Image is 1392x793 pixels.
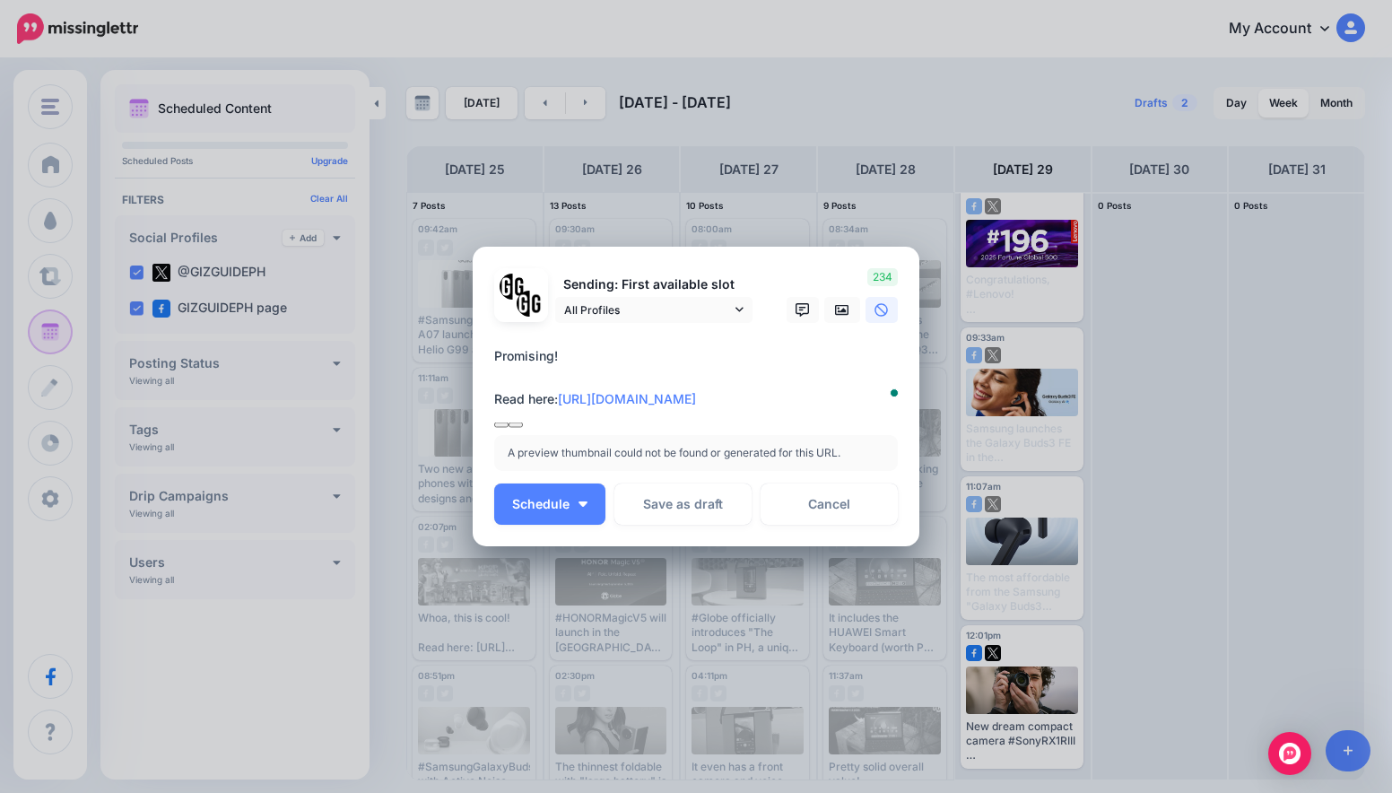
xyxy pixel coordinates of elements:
[579,501,587,507] img: arrow-down-white.png
[614,484,752,525] button: Save as draft
[494,435,898,471] div: A preview thumbnail could not be found or generated for this URL.
[494,345,907,410] textarea: To enrich screen reader interactions, please activate Accessibility in Grammarly extension settings
[867,268,898,286] span: 234
[761,484,898,525] a: Cancel
[494,484,605,525] button: Schedule
[517,291,543,317] img: JT5sWCfR-79925.png
[1268,732,1311,775] div: Open Intercom Messenger
[555,274,753,295] p: Sending: First available slot
[512,498,570,510] span: Schedule
[494,345,907,410] div: Promising! Read here:
[555,297,753,323] a: All Profiles
[500,274,526,300] img: 353459792_649996473822713_4483302954317148903_n-bsa138318.png
[564,301,731,319] span: All Profiles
